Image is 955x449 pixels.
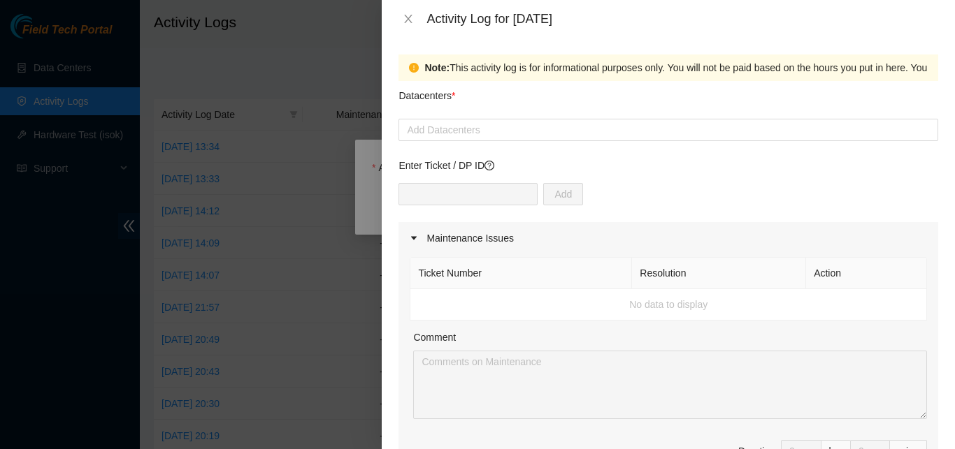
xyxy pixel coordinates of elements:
p: Enter Ticket / DP ID [398,158,938,173]
th: Action [806,258,927,289]
span: close [403,13,414,24]
td: No data to display [410,289,927,321]
p: Datacenters [398,81,455,103]
th: Resolution [632,258,806,289]
span: question-circle [484,161,494,170]
strong: Note: [424,60,450,75]
span: exclamation-circle [409,63,419,73]
button: Close [398,13,418,26]
label: Comment [413,330,456,345]
th: Ticket Number [410,258,632,289]
span: caret-right [410,234,418,242]
button: Add [543,183,583,205]
div: Activity Log for [DATE] [426,11,938,27]
textarea: Comment [413,351,927,419]
div: Maintenance Issues [398,222,938,254]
